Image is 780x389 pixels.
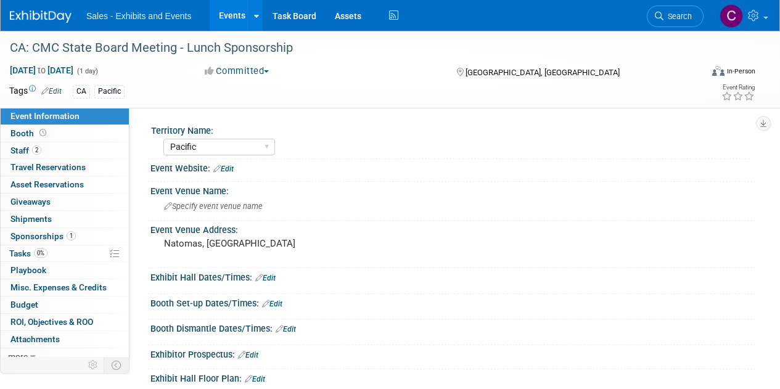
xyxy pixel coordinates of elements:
[76,67,98,75] span: (1 day)
[1,228,129,245] a: Sponsorships1
[37,128,49,137] span: Booth not reserved yet
[200,65,274,78] button: Committed
[10,111,80,121] span: Event Information
[1,279,129,296] a: Misc. Expenses & Credits
[10,300,38,309] span: Budget
[276,325,296,334] a: Edit
[6,37,692,59] div: CA: CMC State Board Meeting - Lunch Sponsorship
[10,197,51,207] span: Giveaways
[1,348,129,365] a: more
[41,87,62,96] a: Edit
[164,238,389,249] pre: Natomas, [GEOGRAPHIC_DATA]
[1,108,129,125] a: Event Information
[9,65,74,76] span: [DATE] [DATE]
[150,294,755,310] div: Booth Set-up Dates/Times:
[9,84,62,99] td: Tags
[1,194,129,210] a: Giveaways
[646,64,755,83] div: Event Format
[1,211,129,227] a: Shipments
[10,145,41,155] span: Staff
[150,369,755,385] div: Exhibit Hall Floor Plan:
[86,11,191,21] span: Sales - Exhibits and Events
[647,6,704,27] a: Search
[10,128,49,138] span: Booth
[150,159,755,175] div: Event Website:
[10,317,93,327] span: ROI, Objectives & ROO
[1,125,129,142] a: Booth
[73,85,90,98] div: CA
[255,274,276,282] a: Edit
[720,4,743,28] img: Christine Lurz
[1,262,129,279] a: Playbook
[1,159,129,176] a: Travel Reservations
[1,245,129,262] a: Tasks0%
[8,351,28,361] span: more
[10,162,86,172] span: Travel Reservations
[1,176,129,193] a: Asset Reservations
[34,248,47,258] span: 0%
[10,282,107,292] span: Misc. Expenses & Credits
[150,268,755,284] div: Exhibit Hall Dates/Times:
[10,334,60,344] span: Attachments
[10,265,46,275] span: Playbook
[150,345,755,361] div: Exhibitor Prospectus:
[245,375,265,383] a: Edit
[151,121,750,137] div: Territory Name:
[36,65,47,75] span: to
[10,10,72,23] img: ExhibitDay
[164,202,263,211] span: Specify event venue name
[10,214,52,224] span: Shipments
[1,297,129,313] a: Budget
[721,84,755,91] div: Event Rating
[94,85,125,98] div: Pacific
[712,66,725,76] img: Format-Inperson.png
[1,331,129,348] a: Attachments
[9,248,47,258] span: Tasks
[1,314,129,330] a: ROI, Objectives & ROO
[213,165,234,173] a: Edit
[150,319,755,335] div: Booth Dismantle Dates/Times:
[262,300,282,308] a: Edit
[83,357,104,373] td: Personalize Event Tab Strip
[104,357,129,373] td: Toggle Event Tabs
[466,68,620,77] span: [GEOGRAPHIC_DATA], [GEOGRAPHIC_DATA]
[32,145,41,155] span: 2
[1,142,129,159] a: Staff2
[150,182,755,197] div: Event Venue Name:
[238,351,258,359] a: Edit
[726,67,755,76] div: In-Person
[10,179,84,189] span: Asset Reservations
[67,231,76,240] span: 1
[10,231,76,241] span: Sponsorships
[150,221,755,236] div: Event Venue Address:
[663,12,692,21] span: Search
